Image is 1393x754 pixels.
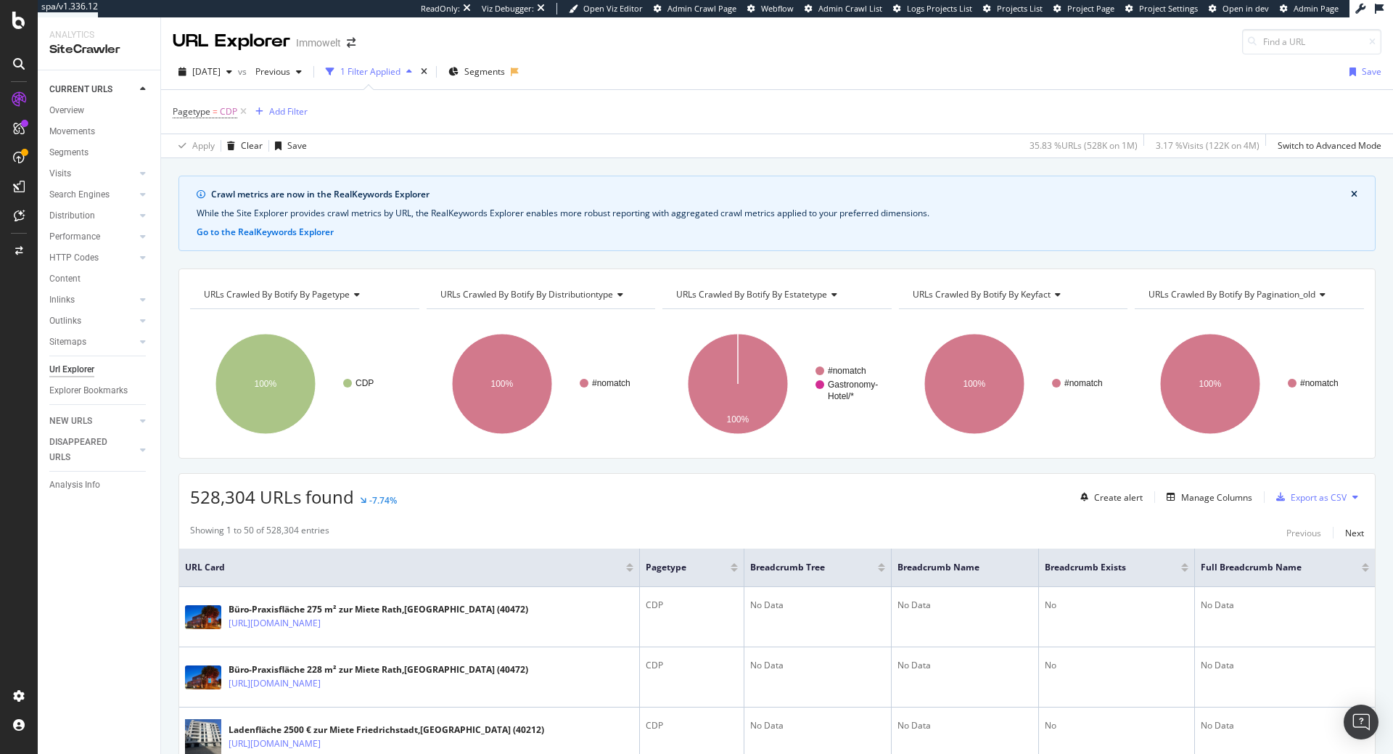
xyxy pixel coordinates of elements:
div: Büro-Praxisfläche 228 m² zur Miete Rath,[GEOGRAPHIC_DATA] (40472) [229,663,528,676]
div: No Data [897,719,1032,732]
a: Sitemaps [49,335,136,350]
span: URL Card [185,561,622,574]
div: 35.83 % URLs ( 528K on 1M ) [1030,139,1138,152]
div: Büro-Praxisfläche 275 m² zur Miete Rath,[GEOGRAPHIC_DATA] (40472) [229,603,528,616]
span: Breadcrumb Name [897,561,1011,574]
div: Analytics [49,29,149,41]
span: Pagetype [646,561,709,574]
a: [URL][DOMAIN_NAME] [229,676,321,691]
a: Distribution [49,208,136,224]
text: 100% [963,379,985,389]
span: = [213,105,218,118]
text: CDP [356,378,374,388]
text: #nomatch [1064,378,1103,388]
svg: A chart. [190,321,419,447]
div: Add Filter [269,105,308,118]
a: Logs Projects List [893,3,972,15]
a: Projects List [983,3,1043,15]
span: URLs Crawled By Botify By distributiontype [440,288,613,300]
div: ReadOnly: [421,3,460,15]
a: Explorer Bookmarks [49,383,150,398]
span: Admin Crawl List [818,3,882,14]
div: HTTP Codes [49,250,99,266]
div: No [1045,659,1188,672]
a: Open in dev [1209,3,1269,15]
button: 1 Filter Applied [320,60,418,83]
div: No Data [1201,599,1369,612]
a: Performance [49,229,136,245]
div: -7.74% [369,494,397,507]
div: No Data [1201,719,1369,732]
div: info banner [178,176,1376,251]
button: Add Filter [250,103,308,120]
div: Create alert [1094,491,1143,504]
div: arrow-right-arrow-left [347,38,356,48]
span: Logs Projects List [907,3,972,14]
text: #nomatch [592,378,630,388]
a: DISAPPEARED URLS [49,435,136,465]
button: Create alert [1074,485,1143,509]
div: Search Engines [49,187,110,202]
div: Outlinks [49,314,81,329]
div: Inlinks [49,292,75,308]
div: No Data [750,719,885,732]
div: Viz Debugger: [482,3,534,15]
a: CURRENT URLS [49,82,136,97]
a: Segments [49,145,150,160]
a: Search Engines [49,187,136,202]
a: Project Page [1053,3,1114,15]
div: Sitemaps [49,335,86,350]
text: 100% [490,379,513,389]
button: Previous [250,60,308,83]
a: Url Explorer [49,362,150,377]
div: Ladenfläche 2500 € zur Miete Friedrichstadt,[GEOGRAPHIC_DATA] (40212) [229,724,544,737]
div: Manage Columns [1181,491,1252,504]
a: Project Settings [1125,3,1198,15]
div: No [1045,599,1188,612]
div: Performance [49,229,100,245]
a: Inlinks [49,292,136,308]
span: Project Settings [1139,3,1198,14]
div: Explorer Bookmarks [49,383,128,398]
div: No Data [897,659,1032,672]
a: Webflow [747,3,794,15]
span: Breadcrumb Tree [750,561,856,574]
button: Manage Columns [1161,488,1252,506]
span: 528,304 URLs found [190,485,354,509]
svg: A chart. [662,321,892,447]
input: Find a URL [1242,29,1381,54]
div: times [418,65,430,79]
div: Save [287,139,307,152]
button: Next [1345,524,1364,541]
div: SiteCrawler [49,41,149,58]
svg: A chart. [899,321,1128,447]
div: Showing 1 to 50 of 528,304 entries [190,524,329,541]
div: Segments [49,145,89,160]
div: Open Intercom Messenger [1344,705,1378,739]
span: CDP [220,102,237,122]
text: Hotel/* [828,391,854,401]
div: Previous [1286,527,1321,539]
text: 100% [727,414,749,425]
a: Content [49,271,150,287]
div: No Data [1201,659,1369,672]
div: Overview [49,103,84,118]
div: A chart. [1135,321,1364,447]
div: CDP [646,659,738,672]
a: Admin Page [1280,3,1339,15]
div: Apply [192,139,215,152]
span: URLs Crawled By Botify By pagetype [204,288,350,300]
a: [URL][DOMAIN_NAME] [229,616,321,631]
button: Export as CSV [1270,485,1347,509]
a: Outlinks [49,314,136,329]
svg: A chart. [427,321,656,447]
button: Switch to Advanced Mode [1272,134,1381,157]
div: No Data [750,659,885,672]
img: main image [185,605,221,629]
span: Projects List [997,3,1043,14]
img: main image [185,665,221,689]
div: DISAPPEARED URLS [49,435,123,465]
